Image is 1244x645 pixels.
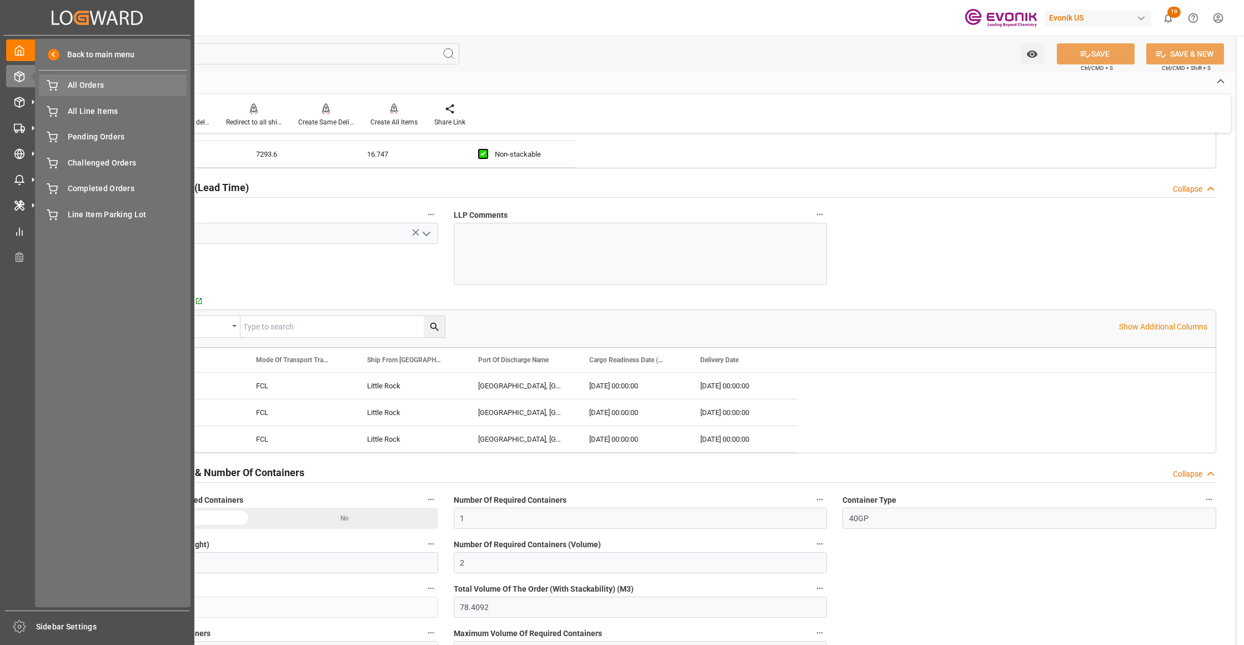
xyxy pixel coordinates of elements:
span: Ctrl/CMD + S [1081,64,1113,72]
div: [DATE] 00:00:00 [576,426,687,452]
a: Line Item Parking Lot [39,203,187,225]
div: No [251,508,438,529]
span: Mode Of Transport Translation [256,356,330,364]
span: Delivery Date [700,356,739,364]
span: Line Item Parking Lot [68,209,187,221]
button: SAVE & NEW [1146,43,1224,64]
span: Maximum Volume Of Required Containers [454,628,602,639]
button: Challenge Status [424,207,438,222]
a: My Reports [6,220,188,242]
a: Pending Orders [39,126,187,148]
div: Little Rock [354,399,465,426]
a: All Line Items [39,100,187,122]
div: Share Link [434,117,465,127]
div: FCL [243,373,354,399]
a: Transport Planner [6,246,188,268]
div: Non-stackable [495,142,563,167]
button: show 19 new notifications [1156,6,1181,31]
p: Show Additional Columns [1119,321,1207,333]
a: My Cockpit [6,39,188,61]
div: [GEOGRAPHIC_DATA], [GEOGRAPHIC_DATA] [465,426,576,452]
span: Challenged Orders [68,157,187,169]
a: Challenged Orders [39,152,187,173]
button: Maximum Volume Of Required Containers [812,626,827,640]
div: 7293.6 [243,141,354,167]
div: FCL [243,399,354,426]
span: All Orders [68,79,187,91]
div: Equals [163,318,228,331]
button: LLP Comments [812,207,827,222]
span: Cargo Readiness Date (Shipping Date) [589,356,664,364]
button: Number Of Required Containers (Volume) [812,537,827,551]
div: [DATE] 00:00:00 [576,373,687,399]
div: Press SPACE to select this row. [132,426,798,453]
button: Total Volume Of The Order (With Stackability) (M3) [812,581,827,596]
span: 19 [1167,7,1181,18]
div: FCL [243,426,354,452]
span: Ship From [GEOGRAPHIC_DATA] [367,356,442,364]
div: Collapse [1173,468,1202,480]
button: Container Type [1202,492,1216,507]
div: Press SPACE to select this row. [132,373,798,399]
span: Port Of Discharge Name [478,356,549,364]
button: Total Weight Of The Order (In KG) [424,581,438,596]
div: Evonik US [1045,10,1151,26]
input: Type to search [240,316,445,337]
span: Sidebar Settings [36,621,190,633]
span: Number Of Required Containers [454,494,566,506]
a: Completed Orders [39,178,187,199]
div: Little Rock [354,426,465,452]
button: Number Of Required Containers [812,492,827,507]
input: Search Fields [51,43,459,64]
div: [GEOGRAPHIC_DATA], [GEOGRAPHIC_DATA] [465,373,576,399]
span: Total Volume Of The Order (With Stackability) (M3) [454,583,634,595]
button: open menu [157,316,240,337]
div: Little Rock [354,373,465,399]
button: SAVE [1057,43,1135,64]
span: Ctrl/CMD + Shift + S [1162,64,1211,72]
span: Pending Orders [68,131,187,143]
div: [DATE] 00:00:00 [576,399,687,426]
span: Number Of Required Containers (Volume) [454,539,601,551]
div: 16.747 [354,141,465,167]
div: Press SPACE to select this row. [132,141,576,168]
button: Maximum Weight Of Required Containers [424,626,438,640]
div: [GEOGRAPHIC_DATA], [GEOGRAPHIC_DATA] [465,399,576,426]
a: All Orders [39,74,187,96]
div: Press SPACE to select this row. [132,399,798,426]
div: [DATE] 00:00:00 [687,399,798,426]
span: Completed Orders [68,183,187,194]
span: Back to main menu [59,49,134,61]
button: Evonik US [1045,7,1156,28]
div: Collapse [1173,183,1202,195]
span: LLP Comments [454,209,508,221]
button: open menu [1021,43,1044,64]
button: open menu [417,225,434,242]
div: [DATE] 00:00:00 [687,373,798,399]
div: Redirect to all shipments [226,117,282,127]
button: Number Of Required Containers (Weight) [424,537,438,551]
button: Text Information Checked For Required Containers [424,492,438,507]
button: Help Center [1181,6,1206,31]
button: search button [424,316,445,337]
span: Container Type [842,494,896,506]
img: Evonik-brand-mark-Deep-Purple-RGB.jpeg_1700498283.jpeg [965,8,1037,28]
div: Create Same Delivery Date [298,117,354,127]
div: Create All Items [370,117,418,127]
span: All Line Items [68,106,187,117]
div: [DATE] 00:00:00 [687,426,798,452]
